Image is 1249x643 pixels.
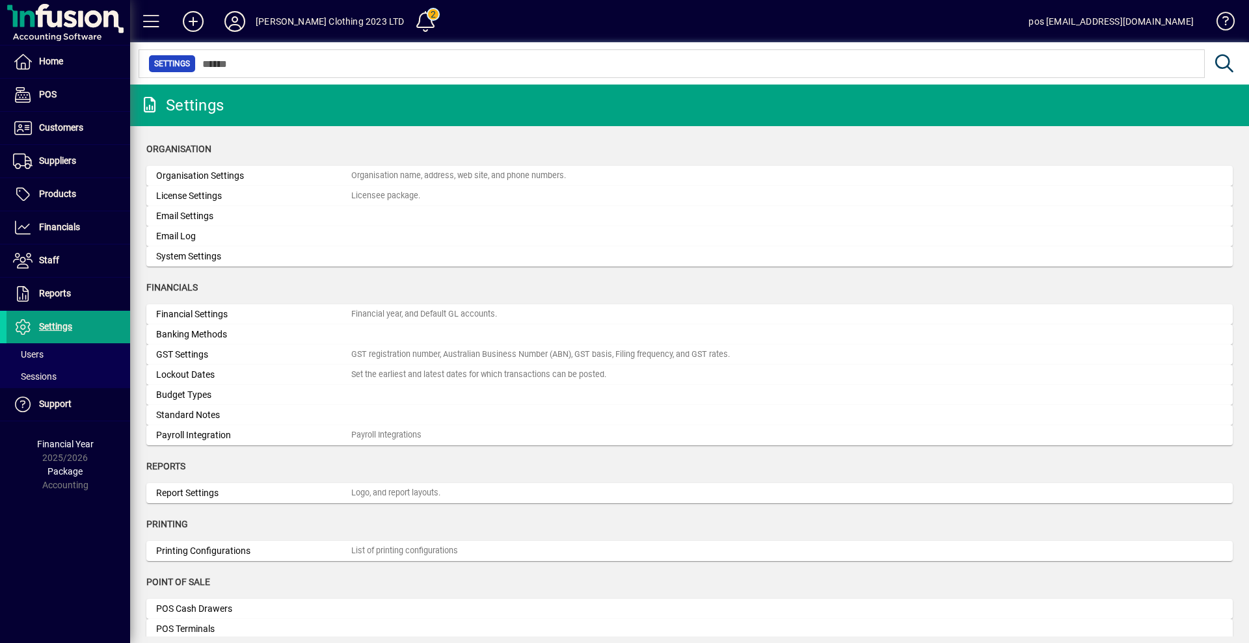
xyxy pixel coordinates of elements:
[156,348,351,361] div: GST Settings
[1207,3,1233,45] a: Knowledge Base
[156,169,351,183] div: Organisation Settings
[39,222,80,232] span: Financials
[146,405,1233,425] a: Standard Notes
[7,365,130,387] a: Sessions
[7,178,130,211] a: Products
[156,209,351,223] div: Email Settings
[214,10,256,33] button: Profile
[39,155,76,166] span: Suppliers
[7,145,130,177] a: Suppliers
[351,545,458,557] div: List of printing configurations
[156,230,351,243] div: Email Log
[146,541,1233,561] a: Printing ConfigurationsList of printing configurations
[7,211,130,244] a: Financials
[154,57,190,70] span: Settings
[146,206,1233,226] a: Email Settings
[146,619,1233,639] a: POS Terminals
[156,328,351,341] div: Banking Methods
[351,369,606,381] div: Set the earliest and latest dates for which transactions can be posted.
[146,483,1233,503] a: Report SettingsLogo, and report layouts.
[351,429,422,441] div: Payroll Integrations
[7,388,130,421] a: Support
[156,544,351,558] div: Printing Configurations
[39,321,72,332] span: Settings
[351,190,420,202] div: Licensee package.
[146,519,188,529] span: Printing
[156,250,351,263] div: System Settings
[351,170,566,182] div: Organisation name, address, web site, and phone numbers.
[39,399,72,409] span: Support
[156,428,351,442] div: Payroll Integration
[146,246,1233,267] a: System Settings
[39,122,83,133] span: Customers
[7,343,130,365] a: Users
[146,599,1233,619] a: POS Cash Drawers
[146,324,1233,345] a: Banking Methods
[39,255,59,265] span: Staff
[146,186,1233,206] a: License SettingsLicensee package.
[39,56,63,66] span: Home
[1028,11,1194,32] div: pos [EMAIL_ADDRESS][DOMAIN_NAME]
[13,371,57,382] span: Sessions
[146,166,1233,186] a: Organisation SettingsOrganisation name, address, web site, and phone numbers.
[146,345,1233,365] a: GST SettingsGST registration number, Australian Business Number (ABN), GST basis, Filing frequenc...
[146,226,1233,246] a: Email Log
[39,89,57,99] span: POS
[146,577,210,587] span: Point of Sale
[351,348,730,361] div: GST registration number, Australian Business Number (ABN), GST basis, Filing frequency, and GST r...
[156,602,351,616] div: POS Cash Drawers
[37,439,94,449] span: Financial Year
[7,79,130,111] a: POS
[7,112,130,144] a: Customers
[140,95,224,116] div: Settings
[146,365,1233,385] a: Lockout DatesSet the earliest and latest dates for which transactions can be posted.
[146,282,198,293] span: Financials
[39,288,71,298] span: Reports
[7,46,130,78] a: Home
[172,10,214,33] button: Add
[256,11,404,32] div: [PERSON_NAME] Clothing 2023 LTD
[156,368,351,382] div: Lockout Dates
[7,244,130,277] a: Staff
[146,385,1233,405] a: Budget Types
[156,308,351,321] div: Financial Settings
[146,144,211,154] span: Organisation
[351,487,440,499] div: Logo, and report layouts.
[146,304,1233,324] a: Financial SettingsFinancial year, and Default GL accounts.
[351,308,497,321] div: Financial year, and Default GL accounts.
[39,189,76,199] span: Products
[156,388,351,402] div: Budget Types
[146,461,185,471] span: Reports
[156,189,351,203] div: License Settings
[156,622,351,636] div: POS Terminals
[156,486,351,500] div: Report Settings
[47,466,83,477] span: Package
[156,408,351,422] div: Standard Notes
[146,425,1233,445] a: Payroll IntegrationPayroll Integrations
[13,349,44,360] span: Users
[7,278,130,310] a: Reports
